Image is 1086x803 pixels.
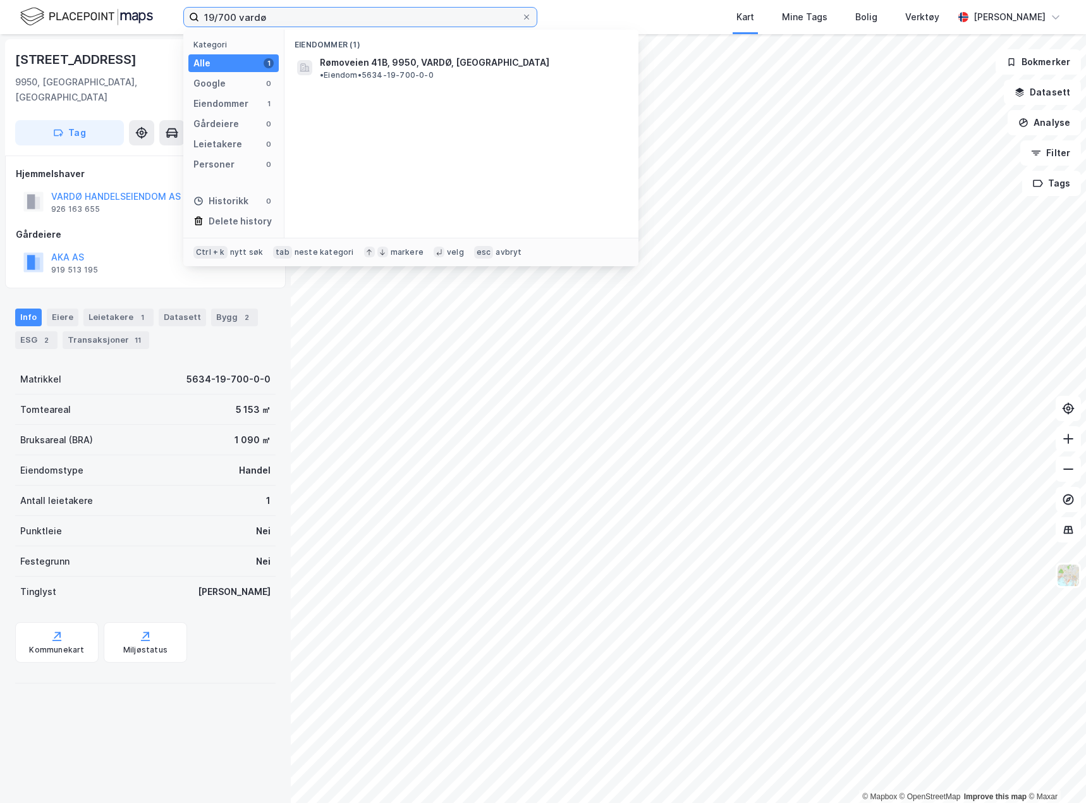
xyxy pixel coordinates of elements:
[193,116,239,132] div: Gårdeiere
[1022,171,1081,196] button: Tags
[496,247,522,257] div: avbryt
[1056,563,1080,587] img: Z
[193,56,210,71] div: Alle
[273,246,292,259] div: tab
[193,157,235,172] div: Personer
[29,645,84,655] div: Kommunekart
[159,309,206,326] div: Datasett
[16,166,275,181] div: Hjemmelshaver
[131,334,144,346] div: 11
[15,75,217,105] div: 9950, [GEOGRAPHIC_DATA], [GEOGRAPHIC_DATA]
[1004,80,1081,105] button: Datasett
[15,49,139,70] div: [STREET_ADDRESS]
[256,524,271,539] div: Nei
[295,247,354,257] div: neste kategori
[736,9,754,25] div: Kart
[193,193,248,209] div: Historikk
[964,792,1027,801] a: Improve this map
[284,30,638,52] div: Eiendommer (1)
[256,554,271,569] div: Nei
[83,309,154,326] div: Leietakere
[20,493,93,508] div: Antall leietakere
[123,645,168,655] div: Miljøstatus
[862,792,897,801] a: Mapbox
[1008,110,1081,135] button: Analyse
[186,372,271,387] div: 5634-19-700-0-0
[51,265,98,275] div: 919 513 195
[20,372,61,387] div: Matrikkel
[193,137,242,152] div: Leietakere
[20,463,83,478] div: Eiendomstype
[15,331,58,349] div: ESG
[40,334,52,346] div: 2
[211,309,258,326] div: Bygg
[193,76,226,91] div: Google
[264,78,274,89] div: 0
[63,331,149,349] div: Transaksjoner
[264,159,274,169] div: 0
[20,6,153,28] img: logo.f888ab2527a4732fd821a326f86c7f29.svg
[15,309,42,326] div: Info
[474,246,494,259] div: esc
[230,247,264,257] div: nytt søk
[236,402,271,417] div: 5 153 ㎡
[320,55,549,70] span: Rømoveien 41B, 9950, VARDØ, [GEOGRAPHIC_DATA]
[905,9,939,25] div: Verktøy
[782,9,827,25] div: Mine Tags
[264,58,274,68] div: 1
[20,402,71,417] div: Tomteareal
[900,792,961,801] a: OpenStreetMap
[264,139,274,149] div: 0
[320,70,434,80] span: Eiendom • 5634-19-700-0-0
[16,227,275,242] div: Gårdeiere
[1023,742,1086,803] iframe: Chat Widget
[1023,742,1086,803] div: Kontrollprogram for chat
[235,432,271,448] div: 1 090 ㎡
[447,247,464,257] div: velg
[266,493,271,508] div: 1
[47,309,78,326] div: Eiere
[51,204,100,214] div: 926 163 655
[239,463,271,478] div: Handel
[1020,140,1081,166] button: Filter
[20,584,56,599] div: Tinglyst
[136,311,149,324] div: 1
[264,196,274,206] div: 0
[20,524,62,539] div: Punktleie
[240,311,253,324] div: 2
[996,49,1081,75] button: Bokmerker
[264,99,274,109] div: 1
[199,8,522,27] input: Søk på adresse, matrikkel, gårdeiere, leietakere eller personer
[391,247,424,257] div: markere
[20,432,93,448] div: Bruksareal (BRA)
[193,96,248,111] div: Eiendommer
[209,214,272,229] div: Delete history
[855,9,877,25] div: Bolig
[193,40,279,49] div: Kategori
[15,120,124,145] button: Tag
[193,246,228,259] div: Ctrl + k
[198,584,271,599] div: [PERSON_NAME]
[320,70,324,80] span: •
[20,554,70,569] div: Festegrunn
[973,9,1046,25] div: [PERSON_NAME]
[264,119,274,129] div: 0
